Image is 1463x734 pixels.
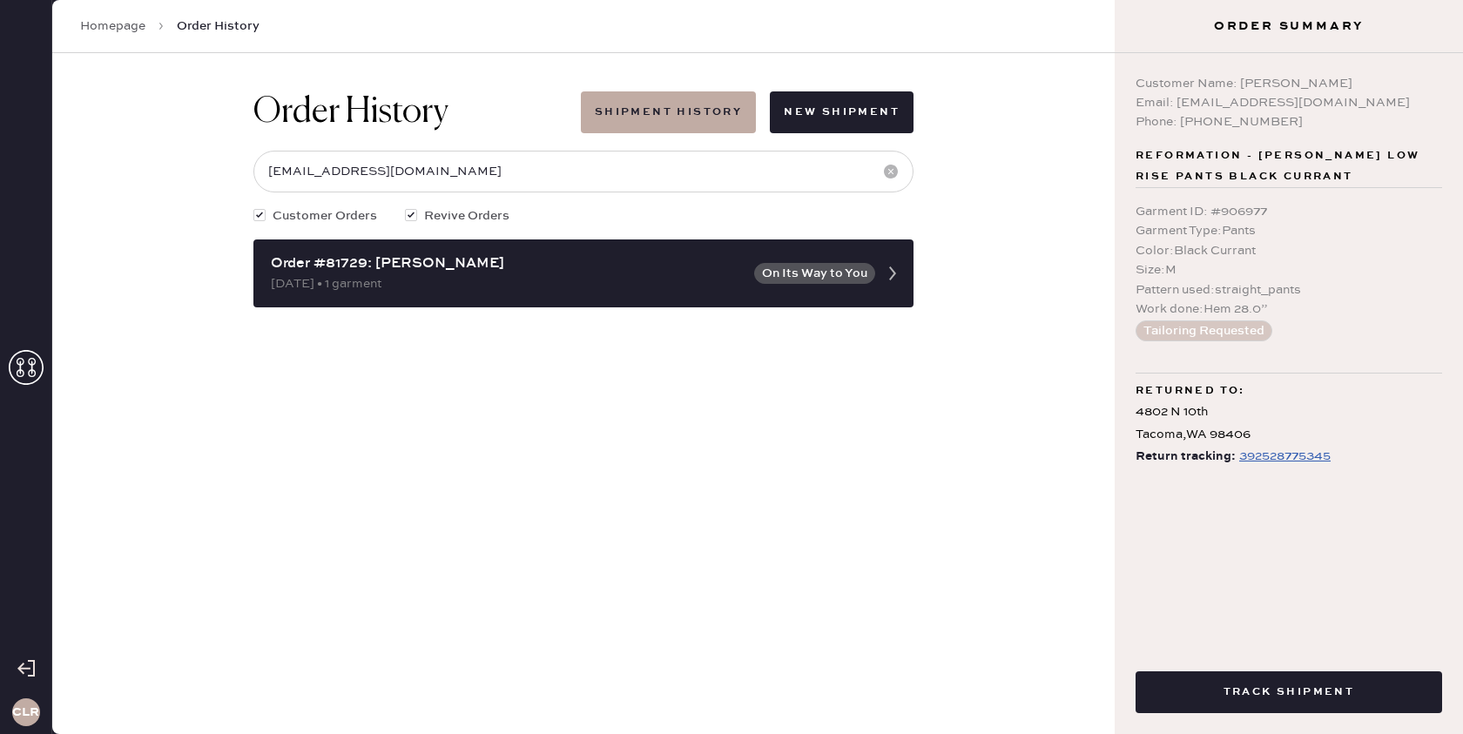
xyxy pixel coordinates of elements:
a: Track Shipment [1136,683,1442,699]
span: Revive Orders [424,206,509,226]
div: Pattern used : straight_pants [1136,280,1442,300]
button: New Shipment [770,91,914,133]
iframe: Front Chat [1380,656,1455,731]
div: Email: [EMAIL_ADDRESS][DOMAIN_NAME] [1136,93,1442,112]
div: https://www.fedex.com/apps/fedextrack/?tracknumbers=392528775345&cntry_code=US [1239,446,1331,467]
div: Garment ID : # 906977 [1136,202,1442,221]
div: Size : M [1136,260,1442,279]
div: Customer Name: [PERSON_NAME] [1136,74,1442,93]
div: Order #81729: [PERSON_NAME] [271,253,744,274]
h3: Order Summary [1115,17,1463,35]
button: Track Shipment [1136,671,1442,713]
input: Search by order number, customer name, email or phone number [253,151,914,192]
button: Tailoring Requested [1136,320,1272,341]
span: Order History [177,17,260,35]
button: Shipment History [581,91,756,133]
span: Return tracking: [1136,446,1236,468]
span: Reformation - [PERSON_NAME] Low Rise Pants Black Currant [1136,145,1442,187]
span: Returned to: [1136,380,1245,401]
div: Work done : Hem 28.0” [1136,300,1442,319]
div: Garment Type : Pants [1136,221,1442,240]
div: 4802 N 10th Tacoma , WA 98406 [1136,401,1442,445]
a: 392528775345 [1236,446,1331,468]
button: On Its Way to You [754,263,875,284]
div: [DATE] • 1 garment [271,274,744,293]
a: Homepage [80,17,145,35]
div: Phone: [PHONE_NUMBER] [1136,112,1442,131]
h3: CLR [12,706,39,718]
span: Customer Orders [273,206,377,226]
h1: Order History [253,91,448,133]
div: Color : Black Currant [1136,241,1442,260]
